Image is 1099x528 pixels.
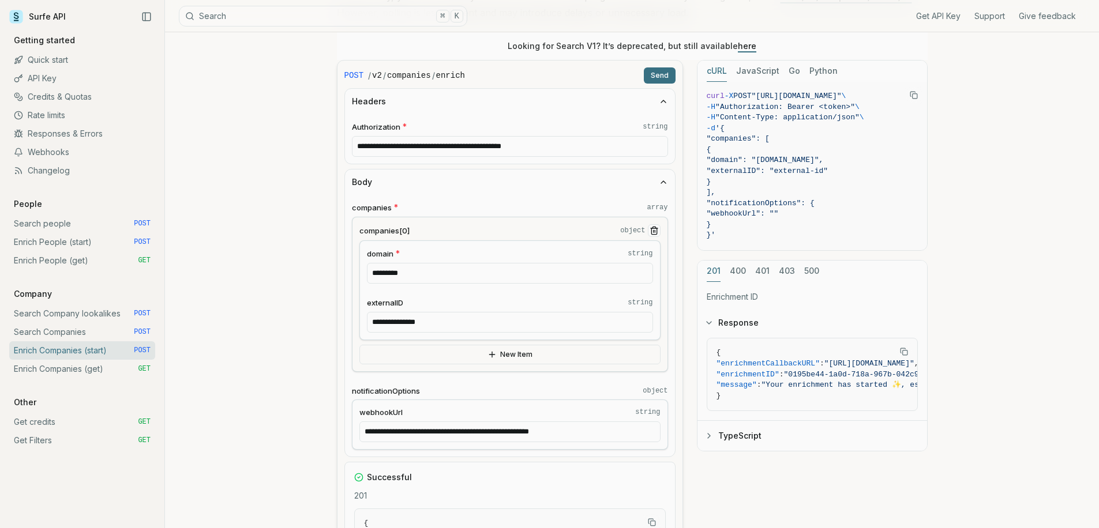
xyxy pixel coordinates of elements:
a: Enrich Companies (start) POST [9,341,155,360]
p: Other [9,397,41,408]
code: array [647,203,667,212]
span: "notificationOptions": { [707,199,815,208]
span: { [364,519,369,527]
span: "[URL][DOMAIN_NAME]" [824,359,914,368]
p: Company [9,288,57,300]
span: Authorization [352,122,400,133]
code: enrich [436,70,465,81]
button: Remove Item [648,224,661,237]
button: TypeScript [697,421,927,451]
p: Getting started [9,35,80,46]
button: 403 [779,261,795,282]
kbd: K [451,10,463,22]
span: POST [733,92,751,100]
code: string [628,298,652,307]
a: Quick start [9,51,155,69]
span: / [432,70,435,81]
a: Search people POST [9,214,155,233]
span: POST [134,219,151,228]
a: Support [974,10,1005,22]
button: 400 [730,261,746,282]
button: Response [697,308,927,338]
span: domain [367,248,393,259]
button: Python [809,61,838,82]
span: \ [855,103,860,111]
a: Get credits GET [9,413,155,431]
span: POST [134,237,151,247]
span: -H [707,103,716,111]
button: Copy Text [905,86,922,104]
span: : [757,380,762,389]
a: Get Filters GET [9,431,155,450]
span: "enrichmentCallbackURL" [717,359,820,368]
span: externalID [367,297,403,308]
button: Collapse Sidebar [138,8,155,25]
span: "[URL][DOMAIN_NAME]" [752,92,842,100]
code: v2 [372,70,382,81]
span: \ [860,113,864,122]
button: Send [644,67,676,84]
a: Rate limits [9,106,155,125]
span: GET [138,256,151,265]
div: Response [697,338,927,420]
a: API Key [9,69,155,88]
span: : [820,359,824,368]
kbd: ⌘ [436,10,449,22]
button: New Item [359,345,661,364]
button: cURL [707,61,727,82]
span: "Content-Type: application/json" [715,113,860,122]
a: Search Companies POST [9,323,155,341]
button: Body [345,169,675,195]
code: string [635,408,660,417]
span: POST [134,327,151,337]
span: "webhookUrl": "" [707,209,779,218]
a: Get API Key [916,10,961,22]
a: Responses & Errors [9,125,155,143]
a: Enrich Companies (get) GET [9,360,155,378]
a: Webhooks [9,143,155,161]
span: } [707,220,711,229]
p: Enrichment ID [707,291,918,303]
p: People [9,198,47,210]
p: Looking for Search V1? It’s deprecated, but still available [508,40,756,52]
button: JavaScript [736,61,779,82]
span: "0195be44-1a0d-718a-967b-042c9d17ffd7" [784,370,955,379]
a: Credits & Quotas [9,88,155,106]
span: companies [352,202,392,213]
a: Enrich People (start) POST [9,233,155,251]
button: Copy Text [895,343,913,360]
span: / [383,70,386,81]
a: Changelog [9,161,155,180]
span: GET [138,417,151,427]
button: 201 [707,261,721,282]
a: Surfe API [9,8,66,25]
button: Go [789,61,800,82]
span: POST [134,309,151,318]
span: "message" [717,380,757,389]
span: notificationOptions [352,386,420,397]
span: , [914,359,919,368]
span: GET [138,436,151,445]
span: POST [344,70,364,81]
span: : [779,370,784,379]
span: webhookUrl [359,407,403,418]
a: Give feedback [1019,10,1076,22]
span: \ [842,92,846,100]
code: companies [387,70,431,81]
span: } [717,391,721,400]
span: }' [707,231,716,239]
span: "Your enrichment has started ✨, estimated time: 2 seconds." [762,380,1032,389]
span: POST [134,346,151,355]
span: "domain": "[DOMAIN_NAME]", [707,156,824,164]
span: "enrichmentID" [717,370,779,379]
button: Headers [345,89,675,114]
a: Search Company lookalikes POST [9,304,155,323]
code: string [643,122,667,131]
span: '{ [715,124,725,133]
span: { [707,145,711,154]
button: 500 [804,261,819,282]
span: "externalID": "external-id" [707,167,828,175]
span: "companies": [ [707,134,770,143]
span: curl [707,92,725,100]
span: companies[0] [359,225,410,236]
